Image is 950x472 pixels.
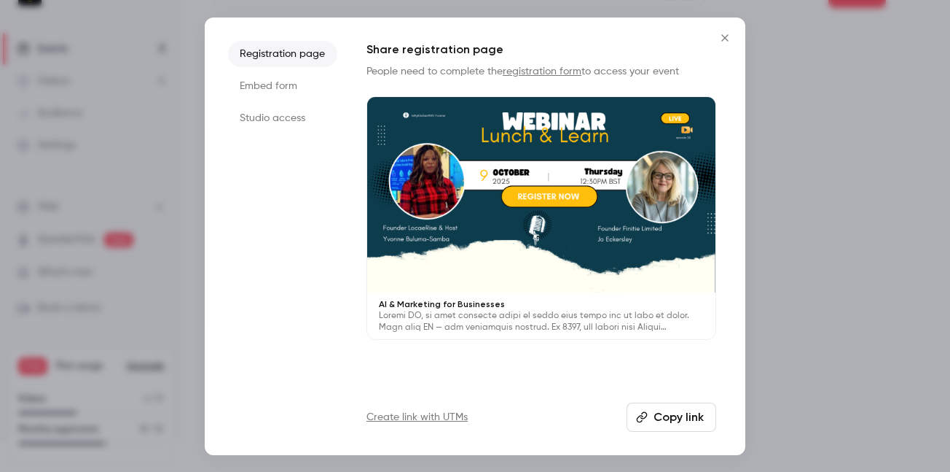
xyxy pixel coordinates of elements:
a: AI & Marketing for BusinessesLoremi DO, si amet consecte adipi el seddo eius tempo inc ut labo et... [366,96,716,341]
button: Close [710,23,739,53]
li: Registration page [228,41,337,67]
li: Studio access [228,105,337,131]
h1: Share registration page [366,41,716,58]
a: Create link with UTMs [366,410,468,425]
p: People need to complete the to access your event [366,64,716,79]
li: Embed form [228,73,337,99]
button: Copy link [627,403,716,432]
a: registration form [503,66,581,77]
p: AI & Marketing for Businesses [379,298,704,310]
p: Loremi DO, si amet consecte adipi el seddo eius tempo inc ut labo et dolor. Magn aliq EN — adm ve... [379,310,704,333]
